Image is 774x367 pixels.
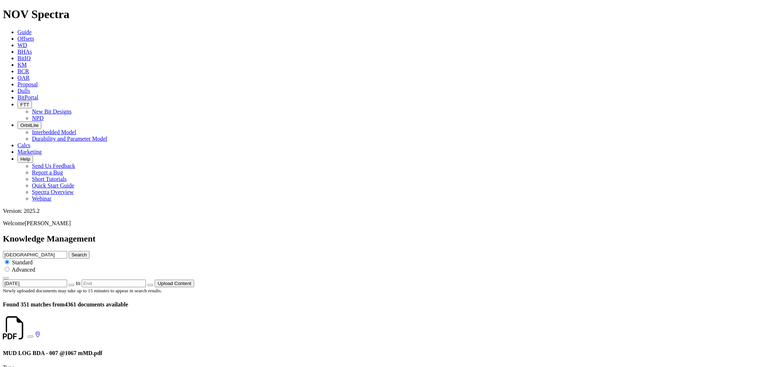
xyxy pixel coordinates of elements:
a: KM [17,62,27,68]
a: Report a Bug [32,169,63,176]
a: Guide [17,29,32,35]
a: Durability and Parameter Model [32,136,107,142]
a: BitPortal [17,94,38,100]
a: WD [17,42,27,48]
a: Proposal [17,81,38,87]
span: [PERSON_NAME] [25,220,71,226]
a: Send Us Feedback [32,163,75,169]
button: OrbitLite [17,121,41,129]
span: Advanced [12,267,35,273]
small: Newly uploaded documents may take up to 15 minutes to appear in search results. [3,288,162,293]
button: Upload Content [155,280,194,287]
a: Marketing [17,149,42,155]
h4: MUD LOG BDA - 007 @1067 mMD.pdf [3,350,771,356]
a: Short Tutorials [32,176,67,182]
button: Help [17,155,33,163]
h1: NOV Spectra [3,8,771,21]
div: Version: 2025.2 [3,208,771,214]
a: Spectra Overview [32,189,74,195]
button: FTT [17,101,32,108]
input: End [82,280,146,287]
a: BitIQ [17,55,30,61]
a: Dulls [17,88,30,94]
span: to [76,280,80,286]
a: OAR [17,75,30,81]
a: Quick Start Guide [32,182,74,189]
a: Calcs [17,142,30,148]
span: OrbitLite [20,123,38,128]
button: Search [69,251,90,259]
a: New Bit Designs [32,108,71,115]
span: Standard [12,259,33,265]
a: BCR [17,68,29,74]
a: Webinar [32,195,52,202]
span: Found 351 matches from [3,301,65,308]
a: Interbedded Model [32,129,76,135]
input: e.g. Smoothsteer Record [3,251,67,259]
input: Start [3,280,67,287]
a: NPD [32,115,44,121]
p: Welcome [3,220,771,227]
a: BHAs [17,49,32,55]
h4: 4361 documents available [3,301,771,308]
a: Offsets [17,36,34,42]
span: Help [20,156,30,162]
span: FTT [20,102,29,107]
h2: Knowledge Management [3,234,771,244]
